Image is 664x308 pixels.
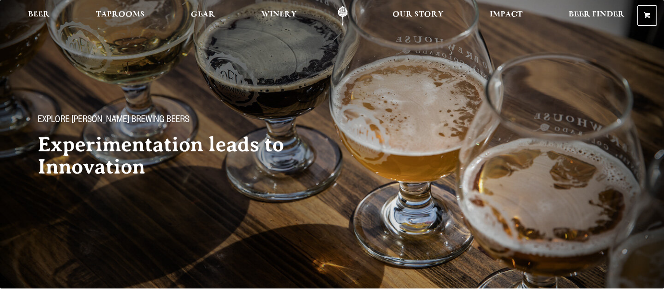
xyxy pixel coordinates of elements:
[255,6,303,26] a: Winery
[90,6,150,26] a: Taprooms
[261,11,297,18] span: Winery
[185,6,221,26] a: Gear
[569,11,625,18] span: Beer Finder
[28,11,50,18] span: Beer
[326,6,359,26] a: Odell Home
[387,6,449,26] a: Our Story
[96,11,145,18] span: Taprooms
[490,11,523,18] span: Impact
[22,6,55,26] a: Beer
[484,6,528,26] a: Impact
[393,11,444,18] span: Our Story
[38,134,314,178] h2: Experimentation leads to Innovation
[191,11,215,18] span: Gear
[38,115,189,126] span: Explore [PERSON_NAME] Brewing Beers
[563,6,630,26] a: Beer Finder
